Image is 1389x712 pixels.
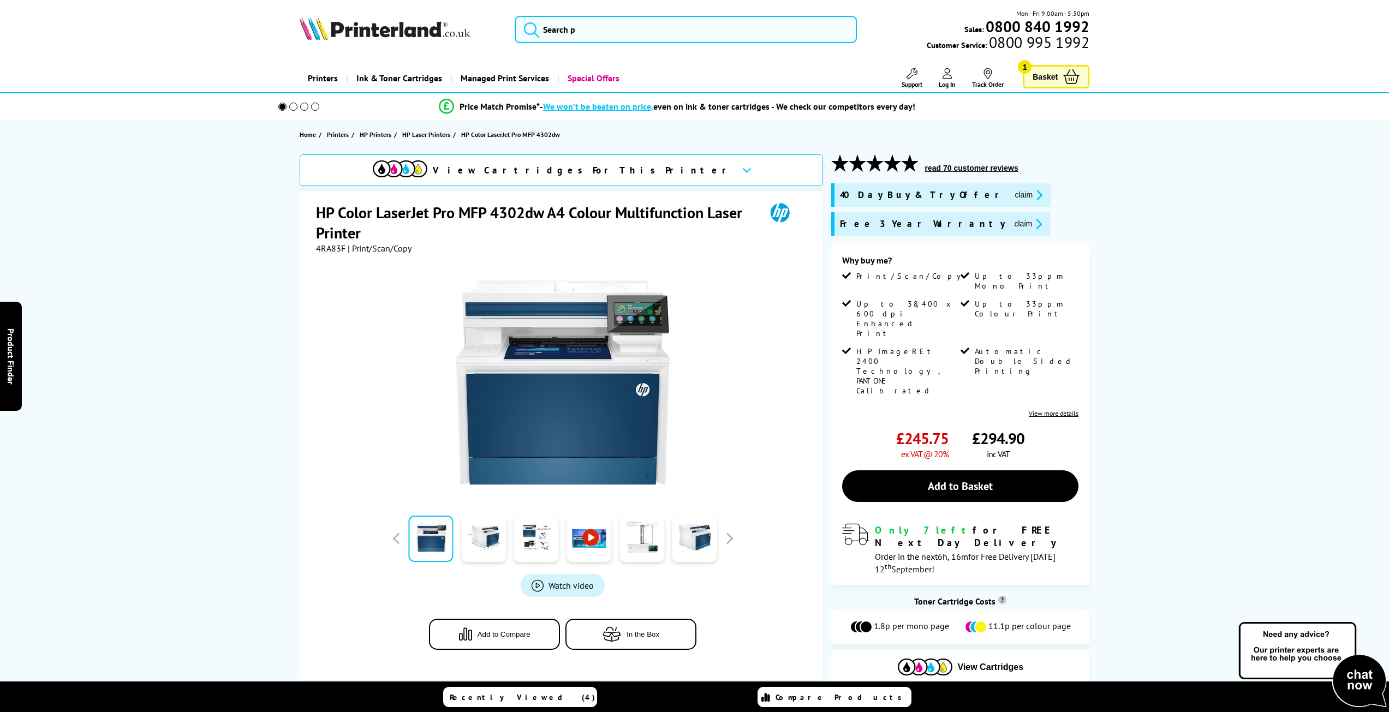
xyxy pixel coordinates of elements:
div: - even on ink & toner cartridges - We check our competitors every day! [540,101,915,112]
span: View Cartridges For This Printer [433,164,733,176]
a: Log In [939,68,956,88]
span: Compare Products [776,692,908,702]
span: Recently Viewed (4) [450,692,595,702]
span: HP ImageREt 2400 Technology, PANTONE Calibrated [856,346,958,396]
span: HP Printers [360,129,391,140]
span: 11.1p per colour page [988,620,1071,633]
span: Automatic Double Sided Printing [975,346,1076,376]
span: 4RA83F [316,243,345,254]
span: Printers [327,129,349,140]
a: Track Order [972,68,1004,88]
a: Managed Print Services [450,64,557,92]
span: | Print/Scan/Copy [348,243,412,254]
a: View more details [1029,409,1078,417]
span: Watch video [549,580,594,591]
span: HP Laser Printers [402,129,450,140]
span: £294.90 [972,428,1024,448]
img: HP [755,202,805,223]
span: Support [902,80,922,88]
sup: th [885,561,891,571]
a: HP Laser Printers [402,129,453,140]
button: In the Box [565,619,696,650]
a: Add to Basket [842,470,1078,502]
a: Support [902,68,922,88]
span: Price Match Promise* [460,101,540,112]
button: Add to Compare [429,619,560,650]
a: Product_All_Videos [521,574,605,597]
span: Up to 38,400 x 600 dpi Enhanced Print [856,299,958,338]
a: Compare Products [758,687,911,707]
a: Printers [300,64,346,92]
span: We won’t be beaten on price, [543,101,653,112]
span: Log In [939,80,956,88]
span: Sales: [964,24,984,34]
span: ex VAT @ 20% [901,448,949,459]
span: Print/Scan/Copy [856,271,969,281]
input: Search p [515,16,857,43]
span: inc VAT [987,448,1010,459]
span: Up to 33ppm Mono Print [975,271,1076,291]
sup: Cost per page [998,596,1006,604]
a: Ink & Toner Cartridges [346,64,450,92]
div: Toner Cartridge Costs [831,596,1089,607]
div: for FREE Next Day Delivery [875,524,1078,549]
span: Basket [1033,69,1058,84]
span: HP Color LaserJet Pro MFP 4302dw [461,129,560,140]
span: Up to 33ppm Colour Print [975,299,1076,319]
span: Home [300,129,316,140]
span: £245.75 [896,428,949,448]
span: 0800 995 1992 [987,37,1089,47]
button: promo-description [1011,189,1046,201]
img: Open Live Chat window [1236,620,1389,710]
img: HP Color LaserJet Pro MFP 4302dw [456,276,670,489]
span: Order in the next for Free Delivery [DATE] 12 September! [875,551,1056,575]
li: modal_Promise [264,97,1092,116]
span: Mon - Fri 9:00am - 5:30pm [1016,8,1089,19]
a: Printers [327,129,351,140]
span: 1.8p per mono page [874,620,949,633]
img: Printerland Logo [300,16,470,40]
img: cmyk-icon.svg [373,160,427,177]
div: modal_delivery [842,524,1078,574]
a: HP Printers [360,129,394,140]
button: promo-description [1011,218,1045,230]
a: 0800 840 1992 [984,21,1089,32]
a: Home [300,129,319,140]
span: View Cartridges [958,662,1024,672]
span: Product Finder [5,328,16,384]
span: Add to Compare [478,630,530,638]
span: 1 [1018,60,1032,74]
a: HP Color LaserJet Pro MFP 4302dw [461,129,563,140]
div: Why buy me? [842,255,1078,271]
span: 6h, 16m [938,551,968,562]
span: Only 7 left [875,524,973,536]
a: Printerland Logo [300,16,501,43]
h1: HP Color LaserJet Pro MFP 4302dw A4 Colour Multifunction Laser Printer [316,202,755,243]
a: Special Offers [557,64,628,92]
a: Recently Viewed (4) [443,687,597,707]
span: Ink & Toner Cartridges [356,64,442,92]
img: Cartridges [898,659,952,675]
span: Customer Service: [927,37,1089,50]
span: In the Box [627,630,659,638]
button: View Cartridges [839,658,1081,676]
a: Basket 1 [1023,65,1089,88]
b: 0800 840 1992 [986,16,1089,37]
span: 40 Day Buy & Try Offer [840,189,1006,201]
button: read 70 customer reviews [921,163,1021,173]
span: Free 3 Year Warranty [840,218,1005,230]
